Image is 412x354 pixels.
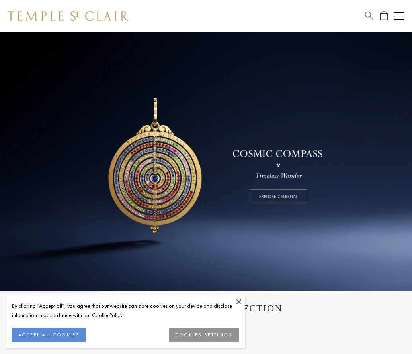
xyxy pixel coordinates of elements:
div: By clicking “Accept all”, you agree that our website can store cookies on your device and disclos... [12,301,239,320]
img: Temple St. Clair [8,11,128,21]
a: Open Shopping Bag [380,11,388,21]
button: COOKIES SETTINGS [169,328,239,342]
a: Search [365,11,373,21]
button: Open navigation [394,11,404,21]
button: ACCEPT ALL COOKIES [12,328,86,342]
